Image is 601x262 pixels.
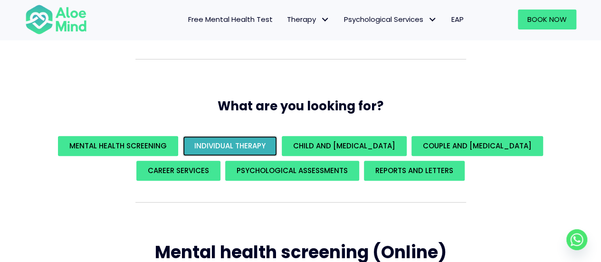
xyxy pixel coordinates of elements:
[69,141,167,151] span: Mental Health Screening
[518,10,576,29] a: Book Now
[375,165,453,175] span: REPORTS AND LETTERS
[426,13,439,27] span: Psychological Services: submenu
[411,136,543,156] a: Couple and [MEDICAL_DATA]
[194,141,266,151] span: Individual Therapy
[225,161,359,181] a: Psychological assessments
[237,165,348,175] span: Psychological assessments
[280,10,337,29] a: TherapyTherapy: submenu
[364,161,465,181] a: REPORTS AND LETTERS
[183,136,277,156] a: Individual Therapy
[337,10,444,29] a: Psychological ServicesPsychological Services: submenu
[287,14,330,24] span: Therapy
[218,97,383,115] span: What are you looking for?
[444,10,471,29] a: EAP
[451,14,464,24] span: EAP
[25,4,87,35] img: Aloe mind Logo
[423,141,532,151] span: Couple and [MEDICAL_DATA]
[293,141,395,151] span: Child and [MEDICAL_DATA]
[318,13,332,27] span: Therapy: submenu
[566,229,587,250] a: Whatsapp
[136,161,220,181] a: Career Services
[282,136,407,156] a: Child and [MEDICAL_DATA]
[58,136,178,156] a: Mental Health Screening
[527,14,567,24] span: Book Now
[344,14,437,24] span: Psychological Services
[188,14,273,24] span: Free Mental Health Test
[181,10,280,29] a: Free Mental Health Test
[25,134,576,183] div: What are you looking for?
[148,165,209,175] span: Career Services
[99,10,471,29] nav: Menu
